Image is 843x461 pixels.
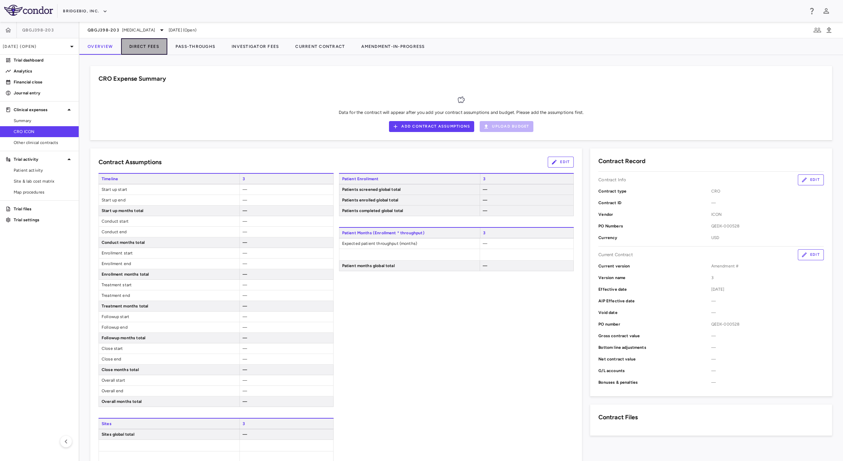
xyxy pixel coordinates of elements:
[4,5,53,16] img: logo-full-SnFGN8VE.png
[239,174,334,184] span: 3
[99,343,239,354] span: Close start
[99,354,239,364] span: Close end
[711,275,824,281] span: 3
[711,223,824,229] span: QEDX-000528
[598,200,711,206] p: Contract ID
[483,208,487,213] span: —
[711,286,824,292] span: [DATE]
[14,129,73,135] span: CRO ICON
[483,263,487,268] span: —
[99,365,239,375] span: Close months total
[711,321,824,327] span: QEDX-000528
[99,248,239,258] span: Enrollment start
[598,252,633,258] p: Current Contract
[243,187,247,192] span: —
[339,184,480,195] span: Patients screened global total
[598,263,711,269] p: Current version
[243,325,247,330] span: —
[99,333,239,343] span: Followup months total
[243,388,247,393] span: —
[598,188,711,194] p: Contract type
[14,167,73,173] span: Patient activity
[598,157,646,166] h6: Contract Record
[711,263,824,269] span: Amendment #
[483,241,487,246] span: —
[99,419,239,429] span: Sites
[243,198,247,202] span: —
[598,298,711,304] p: AIP Effective date
[339,238,480,249] span: Expected patient throughput (months)
[353,38,433,55] button: Amendment-In-Progress
[711,344,824,351] span: —
[99,301,239,311] span: Treatment months total
[99,184,239,195] span: Start up start
[598,235,711,241] p: Currency
[169,27,196,33] span: [DATE] (Open)
[711,188,824,194] span: CRO
[243,304,247,308] span: —
[99,195,239,205] span: Start up end
[243,432,247,437] span: —
[598,286,711,292] p: Effective date
[339,174,480,184] span: Patient Enrollment
[483,187,487,192] span: —
[798,249,824,260] button: Edit
[711,309,824,316] span: —
[243,357,247,361] span: —
[243,378,247,383] span: —
[14,189,73,195] span: Map procedures
[598,275,711,281] p: Version name
[14,140,73,146] span: Other clinical contracts
[239,419,334,429] span: 3
[99,74,166,83] h6: CRO Expense Summary
[243,399,247,404] span: —
[243,251,247,255] span: —
[598,211,711,218] p: Vendor
[339,228,480,238] span: Patient Months (Enrollment * throughput)
[798,174,824,185] button: Edit
[99,206,239,216] span: Start up months total
[79,38,121,55] button: Overview
[63,6,107,17] button: BridgeBio, Inc.
[480,228,574,238] span: 3
[598,177,626,183] p: Contract Info
[167,38,223,55] button: Pass-Throughs
[243,293,247,298] span: —
[598,321,711,327] p: PO number
[14,118,73,124] span: Summary
[99,429,239,439] span: Sites global total
[711,333,824,339] span: —
[598,356,711,362] p: Net contract value
[99,280,239,290] span: Treatment start
[99,237,239,248] span: Conduct months total
[99,312,239,322] span: Followup start
[339,109,584,116] p: Data for the contract will appear after you add your contract assumptions and budget. Please add ...
[598,379,711,385] p: Bonuses & penalties
[14,90,73,96] p: Journal entry
[339,261,480,271] span: Patient months global total
[99,396,239,407] span: Overall months total
[243,346,247,351] span: —
[287,38,353,55] button: Current Contract
[243,229,247,234] span: —
[598,413,638,422] h6: Contract Files
[243,240,247,245] span: —
[711,368,824,374] span: —
[548,157,574,168] button: Edit
[14,79,73,85] p: Financial close
[243,282,247,287] span: —
[122,27,155,33] span: [MEDICAL_DATA]
[88,27,119,33] span: QBGJ398-203
[243,335,247,340] span: —
[243,208,247,213] span: —
[99,216,239,226] span: Conduct start
[99,227,239,237] span: Conduct end
[14,68,73,74] p: Analytics
[14,217,73,223] p: Trial settings
[480,174,574,184] span: 3
[99,322,239,332] span: Followup end
[121,38,167,55] button: Direct Fees
[99,290,239,301] span: Treatment end
[598,368,711,374] p: G/L accounts
[711,200,824,206] span: —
